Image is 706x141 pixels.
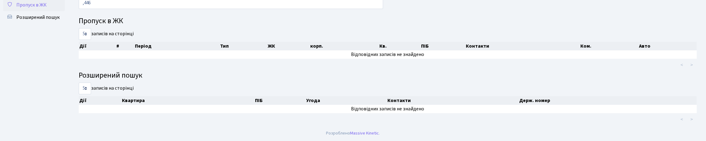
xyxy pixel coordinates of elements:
[639,42,697,50] th: Авто
[465,42,580,50] th: Контакти
[16,14,60,21] span: Розширений пошук
[350,130,379,136] a: Massive Kinetic
[79,50,697,59] td: Відповідних записів не знайдено
[16,2,47,8] span: Пропуск в ЖК
[79,28,134,40] label: записів на сторінці
[79,96,121,105] th: Дії
[267,42,310,50] th: ЖК
[219,42,267,50] th: Тип
[580,42,639,50] th: Ком.
[326,130,380,137] div: Розроблено .
[387,96,518,105] th: Контакти
[79,17,697,26] h4: Пропуск в ЖК
[134,42,219,50] th: Період
[121,96,254,105] th: Квартира
[79,71,697,80] h4: Розширений пошук
[79,105,697,113] td: Відповідних записів не знайдено
[306,96,387,105] th: Угода
[420,42,465,50] th: ПІБ
[519,96,697,105] th: Держ. номер
[3,11,65,23] a: Розширений пошук
[79,28,91,40] select: записів на сторінці
[310,42,379,50] th: корп.
[379,42,420,50] th: Кв.
[79,83,91,94] select: записів на сторінці
[116,42,134,50] th: #
[254,96,306,105] th: ПІБ
[79,83,134,94] label: записів на сторінці
[79,42,116,50] th: Дії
